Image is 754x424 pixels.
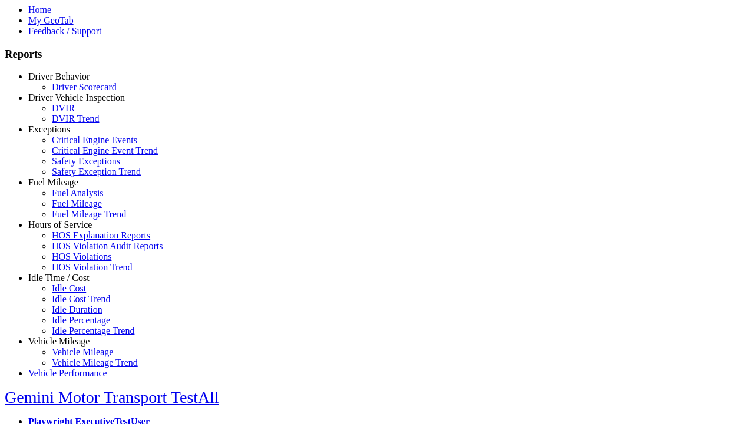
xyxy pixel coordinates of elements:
a: Idle Duration [52,304,102,314]
a: Idle Percentage [52,315,110,325]
a: HOS Violation Trend [52,262,133,272]
a: Critical Engine Events [52,135,137,145]
a: HOS Violations [52,251,111,261]
a: Vehicle Mileage [52,347,113,357]
a: Vehicle Mileage Trend [52,357,138,367]
a: Fuel Analysis [52,188,104,198]
a: Safety Exception Trend [52,167,141,177]
a: Exceptions [28,124,70,134]
a: Driver Behavior [28,71,90,81]
a: Driver Vehicle Inspection [28,92,125,102]
a: Driver Scorecard [52,82,117,92]
a: Idle Cost Trend [52,294,111,304]
a: Idle Cost [52,283,86,293]
a: Gemini Motor Transport TestAll [5,388,219,406]
a: Feedback / Support [28,26,101,36]
a: Safety Exceptions [52,156,120,166]
a: Home [28,5,51,15]
a: HOS Explanation Reports [52,230,150,240]
a: Idle Percentage Trend [52,326,134,336]
a: My GeoTab [28,15,74,25]
a: Fuel Mileage [28,177,78,187]
a: HOS Violation Audit Reports [52,241,163,251]
a: Fuel Mileage Trend [52,209,126,219]
a: Hours of Service [28,220,92,230]
a: Critical Engine Event Trend [52,145,158,155]
a: Idle Time / Cost [28,273,90,283]
a: Fuel Mileage [52,198,102,208]
a: DVIR Trend [52,114,99,124]
a: Vehicle Performance [28,368,107,378]
a: Vehicle Mileage [28,336,90,346]
a: DVIR [52,103,75,113]
h3: Reports [5,48,749,61]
